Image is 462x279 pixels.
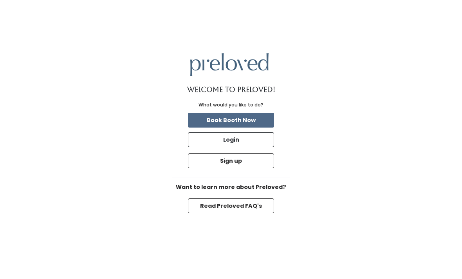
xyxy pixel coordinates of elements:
img: preloved logo [190,53,269,76]
a: Login [186,131,276,149]
button: Sign up [188,153,274,168]
button: Login [188,132,274,147]
h1: Welcome to Preloved! [187,86,275,94]
a: Sign up [186,152,276,170]
h6: Want to learn more about Preloved? [172,184,290,191]
button: Book Booth Now [188,113,274,128]
div: What would you like to do? [199,101,263,108]
button: Read Preloved FAQ's [188,198,274,213]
